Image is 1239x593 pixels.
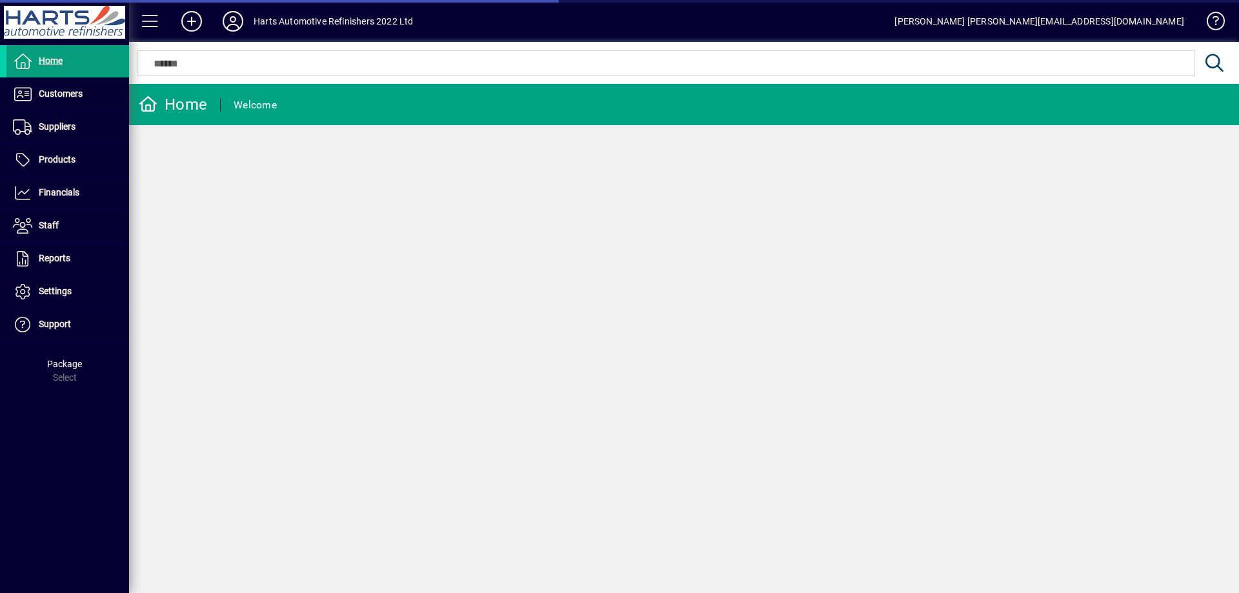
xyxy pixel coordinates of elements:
[6,243,129,275] a: Reports
[39,121,76,132] span: Suppliers
[6,276,129,308] a: Settings
[894,11,1184,32] div: [PERSON_NAME] [PERSON_NAME][EMAIL_ADDRESS][DOMAIN_NAME]
[39,253,70,263] span: Reports
[6,308,129,341] a: Support
[212,10,254,33] button: Profile
[6,78,129,110] a: Customers
[39,187,79,197] span: Financials
[39,286,72,296] span: Settings
[39,154,76,165] span: Products
[39,88,83,99] span: Customers
[6,210,129,242] a: Staff
[47,359,82,369] span: Package
[1197,3,1223,45] a: Knowledge Base
[6,111,129,143] a: Suppliers
[234,95,277,116] div: Welcome
[39,55,63,66] span: Home
[139,94,207,115] div: Home
[171,10,212,33] button: Add
[39,319,71,329] span: Support
[6,144,129,176] a: Products
[39,220,59,230] span: Staff
[254,11,413,32] div: Harts Automotive Refinishers 2022 Ltd
[6,177,129,209] a: Financials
